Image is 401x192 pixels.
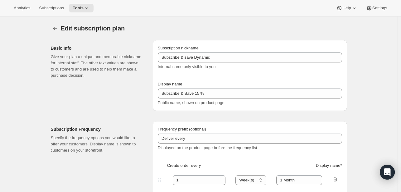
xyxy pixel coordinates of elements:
p: Specify the frequency options you would like to offer your customers. Display name is shown to cu... [51,135,143,153]
span: Subscription nickname [158,46,199,50]
span: Frequency prefix (optional) [158,127,206,131]
button: Help [332,4,361,12]
input: Subscribe & Save [158,53,342,62]
button: Analytics [10,4,34,12]
span: Create order every [167,162,201,169]
div: Open Intercom Messenger [380,165,395,180]
input: Deliver every [158,134,342,144]
button: Subscriptions [35,4,68,12]
input: 1 month [276,175,322,185]
p: Give your plan a unique and memorable nickname for internal staff. The other text values are show... [51,54,143,79]
input: Subscribe & Save [158,89,342,98]
h2: Basic Info [51,45,143,51]
button: Tools [69,4,94,12]
span: Settings [372,6,387,11]
span: Internal name only visible to you [158,64,216,69]
button: Subscription plans [51,24,60,33]
span: Help [342,6,351,11]
span: Edit subscription plan [61,25,125,32]
h2: Subscription Frequency [51,126,143,132]
span: Public name, shown on product page [158,100,225,105]
span: Subscriptions [39,6,64,11]
span: Analytics [14,6,30,11]
span: Display name [158,82,182,86]
span: Displayed on the product page before the frequency list [158,145,257,150]
span: Display name * [316,162,342,169]
span: Tools [73,6,84,11]
button: Settings [362,4,391,12]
